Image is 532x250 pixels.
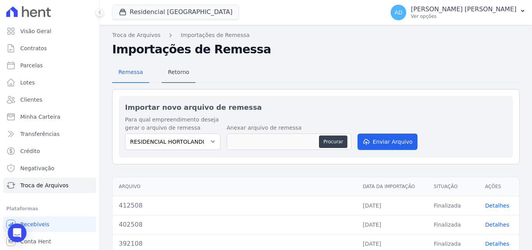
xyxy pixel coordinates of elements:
span: Parcelas [20,62,43,69]
span: Retorno [163,64,194,80]
a: Lotes [3,75,96,90]
label: Para qual empreendimento deseja gerar o arquivo de remessa [125,116,220,132]
span: Conta Hent [20,238,51,245]
a: Recebíveis [3,217,96,232]
a: Parcelas [3,58,96,73]
span: AD [395,10,402,15]
a: Conta Hent [3,234,96,249]
a: Detalhes [485,222,509,228]
th: Ações [479,177,519,196]
td: [DATE] [356,215,427,234]
nav: Breadcrumb [112,31,520,39]
a: Detalhes [485,241,509,247]
span: Lotes [20,79,35,86]
td: [DATE] [356,196,427,215]
th: Situação [428,177,479,196]
td: Finalizada [428,215,479,234]
p: [PERSON_NAME] [PERSON_NAME] [411,5,516,13]
h2: Importações de Remessa [112,42,520,56]
a: Visão Geral [3,23,96,39]
button: Procurar [319,136,347,148]
a: Detalhes [485,202,509,209]
div: 392108 [119,239,350,248]
button: Residencial [GEOGRAPHIC_DATA] [112,5,239,19]
div: Plataformas [6,204,93,213]
a: Troca de Arquivos [3,178,96,193]
a: Importações de Remessa [181,31,250,39]
span: Minha Carteira [20,113,60,121]
span: Contratos [20,44,47,52]
a: Retorno [162,63,196,83]
span: Negativação [20,164,55,172]
a: Transferências [3,126,96,142]
a: Negativação [3,160,96,176]
h2: Importar novo arquivo de remessa [125,102,507,113]
span: Remessa [114,64,148,80]
label: Anexar arquivo de remessa [227,124,351,132]
div: 412508 [119,201,350,210]
a: Troca de Arquivos [112,31,160,39]
a: Remessa [112,63,149,83]
button: AD [PERSON_NAME] [PERSON_NAME] Ver opções [384,2,532,23]
p: Ver opções [411,13,516,19]
div: 402508 [119,220,350,229]
span: Troca de Arquivos [20,181,69,189]
span: Recebíveis [20,220,49,228]
a: Contratos [3,40,96,56]
span: Crédito [20,147,40,155]
nav: Tab selector [112,63,196,83]
th: Data da Importação [356,177,427,196]
td: Finalizada [428,196,479,215]
a: Clientes [3,92,96,107]
a: Crédito [3,143,96,159]
span: Visão Geral [20,27,51,35]
div: Open Intercom Messenger [8,224,26,242]
span: Clientes [20,96,42,104]
span: Transferências [20,130,60,138]
button: Enviar Arquivo [358,134,417,150]
a: Minha Carteira [3,109,96,125]
th: Arquivo [113,177,356,196]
